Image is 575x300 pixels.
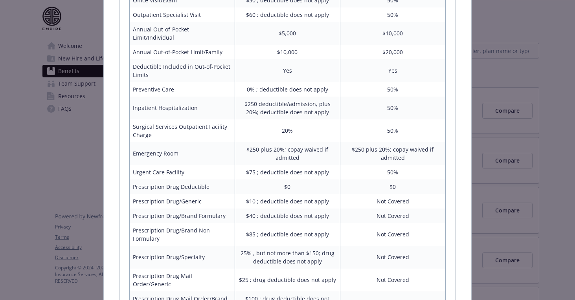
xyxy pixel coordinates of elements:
td: Prescription Drug Mail Order/Generic [130,269,235,291]
td: Preventive Care [130,82,235,97]
td: $25 ; drug deductible does not apply [235,269,340,291]
td: 20% [235,119,340,142]
td: Deductible Included in Out-of-Pocket Limits [130,59,235,82]
td: Inpatient Hospitalization [130,97,235,119]
td: Not Covered [340,269,445,291]
td: Yes [340,59,445,82]
td: Not Covered [340,209,445,223]
td: $75 ; deductible does not apply [235,165,340,179]
td: 50% [340,119,445,142]
td: $0 [340,179,445,194]
td: 50% [340,82,445,97]
td: $0 [235,179,340,194]
td: $85 ; deductible does not apply [235,223,340,246]
td: Emergency Room [130,142,235,165]
td: Urgent Care Facility [130,165,235,179]
td: Surgical Services Outpatient Facility Charge [130,119,235,142]
td: Not Covered [340,223,445,246]
td: $250 plus 20%; copay waived if admitted [235,142,340,165]
td: Prescription Drug/Brand Formulary [130,209,235,223]
td: $10,000 [340,22,445,45]
td: 50% [340,7,445,22]
td: 50% [340,97,445,119]
td: Annual Out-of-Pocket Limit/Individual [130,22,235,45]
td: Prescription Drug/Brand Non-Formulary [130,223,235,246]
td: Prescription Drug/Generic [130,194,235,209]
td: $20,000 [340,45,445,59]
td: 50% [340,165,445,179]
td: $5,000 [235,22,340,45]
td: Prescription Drug Deductible [130,179,235,194]
td: $60 ; deductible does not apply [235,7,340,22]
td: Prescription Drug/Specialty [130,246,235,269]
td: $10 ; deductible does not apply [235,194,340,209]
td: Annual Out-of-Pocket Limit/Family [130,45,235,59]
td: Outpatient Specialist Visit [130,7,235,22]
td: Yes [235,59,340,82]
td: 0% ; deductible does not apply [235,82,340,97]
td: $40 ; deductible does not apply [235,209,340,223]
td: 25% , but not more than $150; drug deductible does not apply [235,246,340,269]
td: $250 plus 20%; copay waived if admitted [340,142,445,165]
td: Not Covered [340,194,445,209]
td: $250 deductible/admission, plus 20%; deductible does not apply [235,97,340,119]
td: Not Covered [340,246,445,269]
td: $10,000 [235,45,340,59]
